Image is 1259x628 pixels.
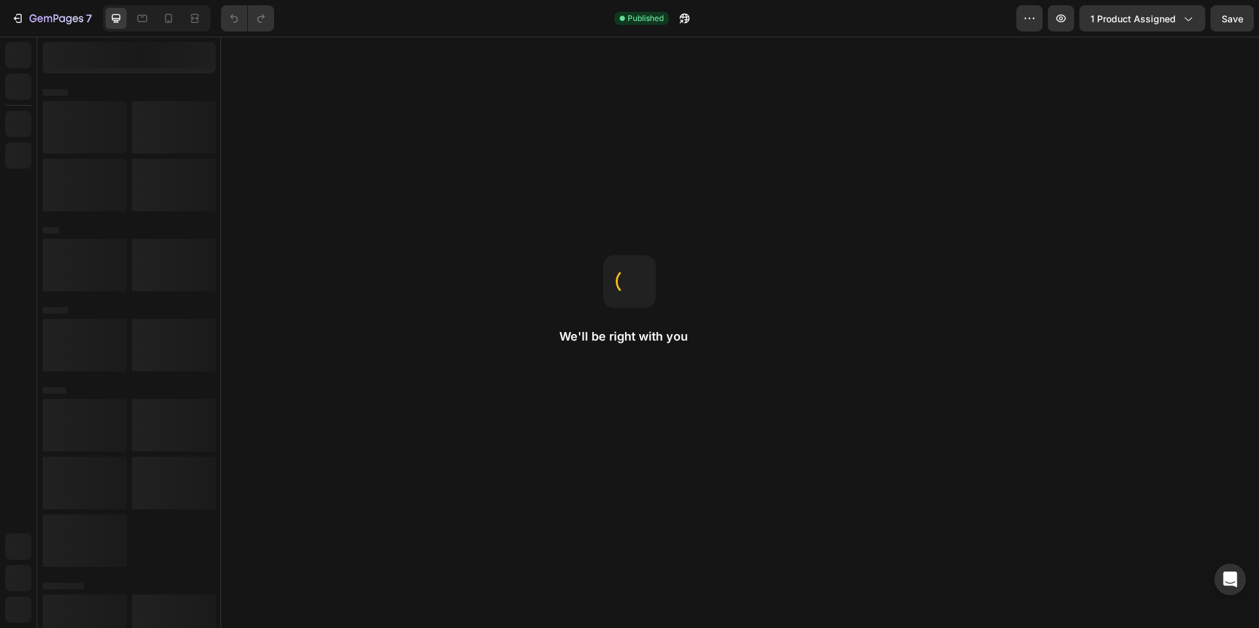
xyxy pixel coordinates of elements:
span: 1 product assigned [1090,12,1176,26]
button: 1 product assigned [1079,5,1205,31]
div: Undo/Redo [221,5,274,31]
button: Save [1210,5,1254,31]
button: 7 [5,5,98,31]
p: 7 [86,10,92,26]
h2: We'll be right with you [559,329,700,345]
span: Save [1222,13,1243,24]
span: Published [628,12,664,24]
div: Open Intercom Messenger [1214,564,1246,595]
